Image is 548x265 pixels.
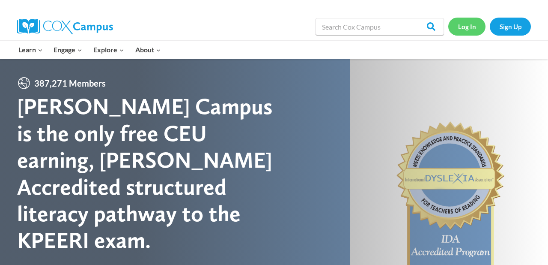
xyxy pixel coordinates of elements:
[490,18,531,35] a: Sign Up
[316,18,444,35] input: Search Cox Campus
[17,93,274,253] div: [PERSON_NAME] Campus is the only free CEU earning, [PERSON_NAME] Accredited structured literacy p...
[448,18,485,35] a: Log In
[130,41,167,59] button: Child menu of About
[13,41,48,59] button: Child menu of Learn
[17,19,113,34] img: Cox Campus
[31,76,109,90] span: 387,271 Members
[48,41,88,59] button: Child menu of Engage
[448,18,531,35] nav: Secondary Navigation
[13,41,166,59] nav: Primary Navigation
[88,41,130,59] button: Child menu of Explore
